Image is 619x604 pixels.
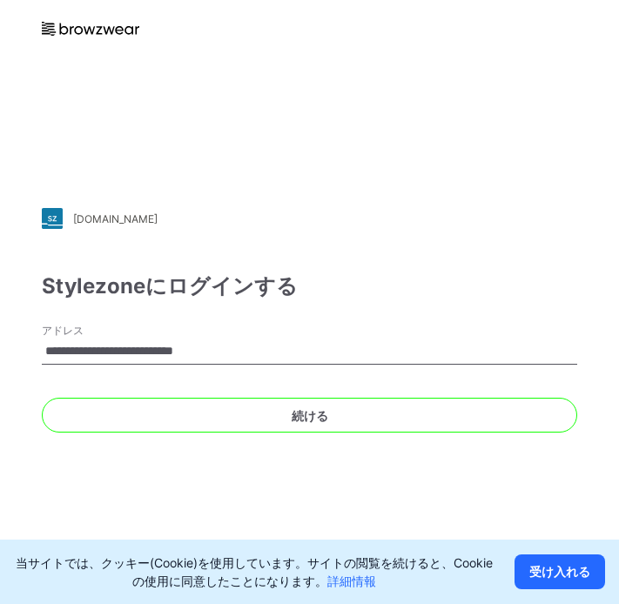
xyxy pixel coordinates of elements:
a: [DOMAIN_NAME] [42,208,577,229]
div: Stylezoneにログインする [42,271,577,302]
button: 受け入れる [515,554,605,589]
div: [DOMAIN_NAME] [73,212,158,225]
img: browzwear-logo.e42bd6dac1945053ebaf764b6aa21510.svg [42,22,139,36]
p: 当サイトでは、クッキー(Cookie)を使用しています。サイトの閲覧を続けると、Cookieの使用に同意したことになります。 [14,554,494,590]
button: 続ける [42,398,577,433]
label: アドレス [42,323,164,339]
img: stylezone-logo.562084cfcfab977791bfbf7441f1a819.svg [42,208,63,229]
a: 詳細情報 [327,574,376,588]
